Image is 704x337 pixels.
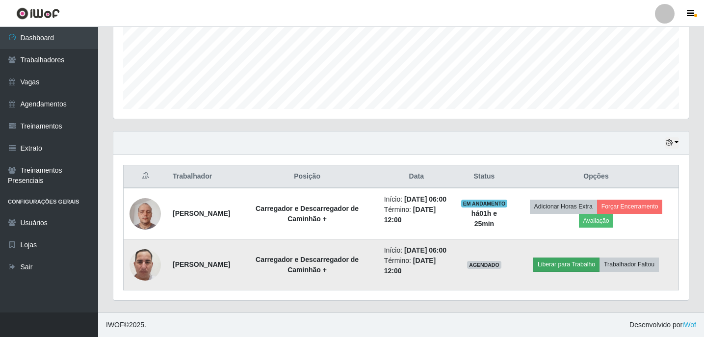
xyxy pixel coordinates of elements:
[173,260,230,268] strong: [PERSON_NAME]
[461,200,508,207] span: EM ANDAMENTO
[579,214,614,228] button: Avaliação
[106,321,124,329] span: IWOF
[130,230,161,299] img: 1747863259410.jpeg
[514,165,678,188] th: Opções
[467,261,501,269] span: AGENDADO
[455,165,514,188] th: Status
[533,258,600,271] button: Liberar para Trabalho
[471,209,497,228] strong: há 01 h e 25 min
[530,200,597,213] button: Adicionar Horas Extra
[173,209,230,217] strong: [PERSON_NAME]
[167,165,236,188] th: Trabalhador
[236,165,378,188] th: Posição
[682,321,696,329] a: iWof
[378,165,455,188] th: Data
[130,193,161,234] img: 1723391026413.jpeg
[404,195,446,203] time: [DATE] 06:00
[404,246,446,254] time: [DATE] 06:00
[629,320,696,330] span: Desenvolvido por
[256,256,359,274] strong: Carregador e Descarregador de Caminhão +
[384,194,449,205] li: Início:
[600,258,659,271] button: Trabalhador Faltou
[384,205,449,225] li: Término:
[597,200,663,213] button: Forçar Encerramento
[16,7,60,20] img: CoreUI Logo
[256,205,359,223] strong: Carregador e Descarregador de Caminhão +
[384,245,449,256] li: Início:
[106,320,146,330] span: © 2025 .
[384,256,449,276] li: Término:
